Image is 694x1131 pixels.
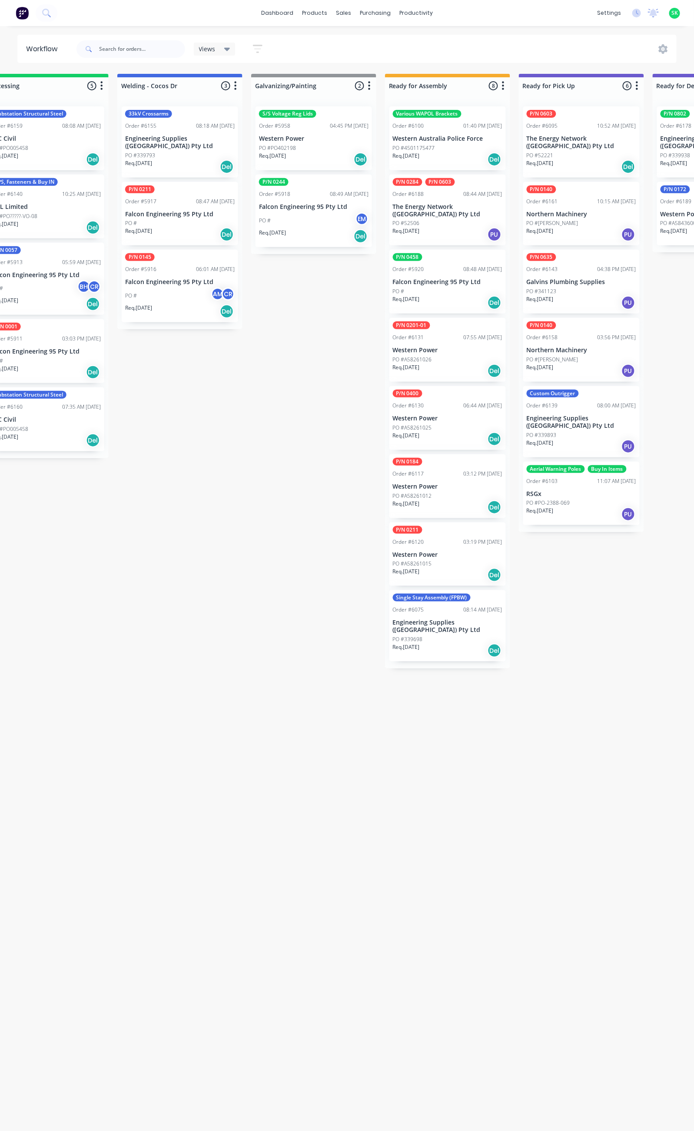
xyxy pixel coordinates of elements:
[393,288,405,295] p: PO #
[393,483,502,490] p: Western Power
[621,228,635,241] div: PU
[395,7,437,20] div: productivity
[332,7,355,20] div: sales
[527,415,636,430] p: Engineering Supplies ([GEOGRAPHIC_DATA]) Pty Ltd
[393,321,430,329] div: P/N 0201-01
[598,198,636,205] div: 10:15 AM [DATE]
[621,440,635,453] div: PU
[393,110,462,118] div: Various WAPOL Brackets
[211,288,224,301] div: AM
[16,7,29,20] img: Factory
[389,386,506,450] div: P/N 0400Order #613006:44 AM [DATE]Western PowerPO #A58261025Req.[DATE]Del
[393,356,432,364] p: PO #A58261026
[527,253,556,261] div: P/N 0635
[259,178,289,186] div: P/N 0244
[661,227,687,235] p: Req. [DATE]
[464,470,502,478] div: 03:12 PM [DATE]
[527,122,558,130] div: Order #6095
[393,538,424,546] div: Order #6120
[527,159,554,167] p: Req. [DATE]
[593,7,625,20] div: settings
[527,490,636,498] p: RSGx
[355,212,369,225] div: EM
[259,190,290,198] div: Order #5918
[527,278,636,286] p: Galvins Plumbing Supplies
[661,159,687,167] p: Req. [DATE]
[393,551,502,559] p: Western Power
[196,198,235,205] div: 08:47 AM [DATE]
[464,190,502,198] div: 08:44 AM [DATE]
[256,106,372,170] div: S/S Voltage Reg LidsOrder #595804:45 PM [DATE]Western PowerPO #PO402198Req.[DATE]Del
[393,594,471,602] div: Single Stay Assembly (FPBW)
[298,7,332,20] div: products
[661,122,692,130] div: Order #6178
[389,175,506,246] div: P/N 0284P/N 0603Order #618808:44 AM [DATE]The Energy Network ([GEOGRAPHIC_DATA]) Pty LtdPO #52506...
[464,122,502,130] div: 01:40 PM [DATE]
[588,465,627,473] div: Buy In Items
[598,402,636,410] div: 08:00 AM [DATE]
[393,500,420,508] p: Req. [DATE]
[354,152,368,166] div: Del
[393,347,502,354] p: Western Power
[125,135,235,150] p: Engineering Supplies ([GEOGRAPHIC_DATA]) Pty Ltd
[88,280,101,293] div: CR
[330,122,369,130] div: 04:45 PM [DATE]
[389,454,506,518] div: P/N 0184Order #611703:12 PM [DATE]Western PowerPO #A58261012Req.[DATE]Del
[527,439,554,447] p: Req. [DATE]
[220,228,234,241] div: Del
[527,334,558,341] div: Order #6158
[393,643,420,651] p: Req. [DATE]
[661,185,690,193] div: P/N 0172
[527,135,636,150] p: The Energy Network ([GEOGRAPHIC_DATA]) Pty Ltd
[125,265,156,273] div: Order #5916
[222,288,235,301] div: CR
[125,278,235,286] p: Falcon Engineering 95 Pty Ltd
[393,295,420,303] p: Req. [DATE]
[527,211,636,218] p: Northern Machinery
[199,44,216,53] span: Views
[527,198,558,205] div: Order #6161
[393,635,423,643] p: PO #339698
[125,292,137,300] p: PO #
[393,606,424,614] div: Order #6075
[26,44,62,54] div: Workflow
[77,280,90,293] div: BH
[86,433,100,447] div: Del
[389,250,506,314] div: P/N 0458Order #592008:48 AM [DATE]Falcon Engineering 95 Pty LtdPO #Req.[DATE]Del
[259,203,369,211] p: Falcon Engineering 95 Pty Ltd
[523,462,640,526] div: Aerial Warning PolesBuy In ItemsOrder #610311:07 AM [DATE]RSGxPO #PO-2388-069Req.[DATE]PU
[62,335,101,343] div: 03:03 PM [DATE]
[464,538,502,546] div: 03:19 PM [DATE]
[393,265,424,273] div: Order #5920
[86,365,100,379] div: Del
[125,122,156,130] div: Order #6155
[220,160,234,174] div: Del
[257,7,298,20] a: dashboard
[527,295,554,303] p: Req. [DATE]
[621,364,635,378] div: PU
[527,152,554,159] p: PO #52221
[393,227,420,235] p: Req. [DATE]
[125,304,152,312] p: Req. [DATE]
[527,465,585,473] div: Aerial Warning Poles
[86,152,100,166] div: Del
[62,122,101,130] div: 08:08 AM [DATE]
[393,152,420,160] p: Req. [DATE]
[523,386,640,457] div: Custom OutriggerOrder #613908:00 AM [DATE]Engineering Supplies ([GEOGRAPHIC_DATA]) Pty LtdPO #339...
[196,122,235,130] div: 08:18 AM [DATE]
[527,219,578,227] p: PO #[PERSON_NAME]
[259,229,286,237] p: Req. [DATE]
[621,296,635,310] div: PU
[621,160,635,174] div: Del
[488,644,501,658] div: Del
[86,297,100,311] div: Del
[389,106,506,170] div: Various WAPOL BracketsOrder #610001:40 PM [DATE]Western Australia Police ForcePO #4501175477Req.[...
[393,178,422,186] div: P/N 0284
[122,106,238,178] div: 33kV CrossarmsOrder #615508:18 AM [DATE]Engineering Supplies ([GEOGRAPHIC_DATA]) Pty LtdPO #33979...
[527,265,558,273] div: Order #6143
[393,470,424,478] div: Order #6117
[527,507,554,515] p: Req. [DATE]
[488,568,501,582] div: Del
[621,507,635,521] div: PU
[425,178,455,186] div: P/N 0603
